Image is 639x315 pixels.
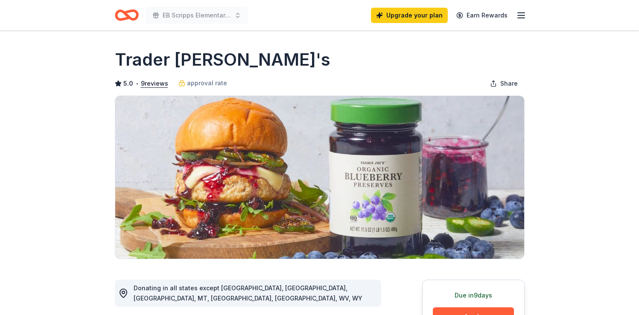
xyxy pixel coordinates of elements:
[134,284,362,302] span: Donating in all states except [GEOGRAPHIC_DATA], [GEOGRAPHIC_DATA], [GEOGRAPHIC_DATA], MT, [GEOGR...
[500,78,518,89] span: Share
[178,78,227,88] a: approval rate
[123,78,133,89] span: 5.0
[371,8,448,23] a: Upgrade your plan
[451,8,513,23] a: Earn Rewards
[141,78,168,89] button: 9reviews
[115,5,139,25] a: Home
[115,96,524,259] img: Image for Trader Joe's
[187,78,227,88] span: approval rate
[163,10,231,20] span: EB Scripps Elementary [DATE] [DATE] Silent Auction
[483,75,525,92] button: Share
[146,7,248,24] button: EB Scripps Elementary [DATE] [DATE] Silent Auction
[433,290,514,301] div: Due in 9 days
[135,80,138,87] span: •
[115,48,330,72] h1: Trader [PERSON_NAME]'s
